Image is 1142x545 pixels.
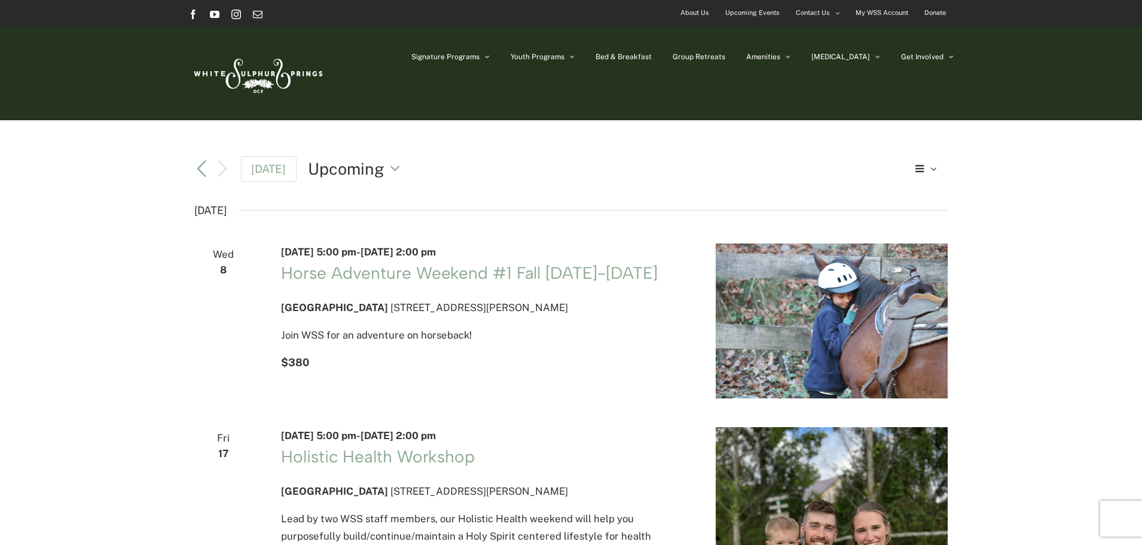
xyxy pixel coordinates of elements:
a: Horse Adventure Weekend #1 Fall [DATE]-[DATE] [281,263,658,283]
img: IMG_1414 [716,243,948,398]
span: [MEDICAL_DATA] [811,53,870,60]
span: Get Involved [901,53,943,60]
span: [STREET_ADDRESS][PERSON_NAME] [390,302,568,313]
span: Youth Programs [511,53,564,60]
span: [GEOGRAPHIC_DATA] [281,485,388,497]
a: [MEDICAL_DATA] [811,27,880,87]
span: [DATE] 5:00 pm [281,430,356,442]
span: Fri [194,430,252,447]
a: Facebook [188,10,198,19]
time: - [281,430,436,442]
span: Signature Programs [411,53,480,60]
span: $380 [281,356,309,369]
a: Instagram [231,10,241,19]
span: [DATE] 2:00 pm [361,430,436,442]
span: Donate [924,4,946,22]
a: YouTube [210,10,219,19]
a: Previous Events [194,162,209,176]
span: About Us [680,4,709,22]
span: Bed & Breakfast [596,53,652,60]
a: Get Involved [901,27,954,87]
span: Upcoming [308,157,384,180]
a: Email [253,10,262,19]
a: Amenities [746,27,790,87]
span: [GEOGRAPHIC_DATA] [281,302,388,313]
span: Group Retreats [673,53,725,60]
p: Join WSS for an adventure on horseback! [281,327,687,344]
span: [DATE] 5:00 pm [281,246,356,258]
button: Next Events [215,159,230,178]
time: [DATE] [194,201,227,220]
nav: Main Menu [411,27,954,87]
span: [STREET_ADDRESS][PERSON_NAME] [390,485,568,497]
span: 8 [194,261,252,279]
a: Bed & Breakfast [596,27,652,87]
a: Holistic Health Workshop [281,446,475,467]
a: Youth Programs [511,27,575,87]
span: [DATE] 2:00 pm [361,246,436,258]
span: My WSS Account [856,4,908,22]
a: Group Retreats [673,27,725,87]
span: Upcoming Events [725,4,780,22]
span: Wed [194,246,252,263]
a: Signature Programs [411,27,490,87]
span: 17 [194,445,252,462]
img: White Sulphur Springs Logo [188,45,326,102]
span: Contact Us [796,4,830,22]
a: [DATE] [241,156,297,182]
span: Amenities [746,53,780,60]
button: Upcoming [308,157,407,180]
time: - [281,246,436,258]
